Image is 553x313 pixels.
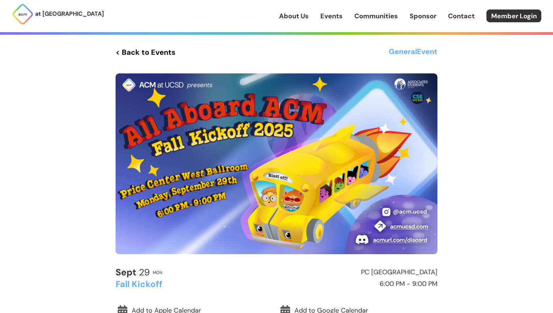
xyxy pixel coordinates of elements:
a: < Back to Events [116,46,176,59]
h3: General Event [389,46,437,59]
p: at [GEOGRAPHIC_DATA] [35,9,104,19]
a: Events [320,11,343,21]
h2: Mon [153,270,162,275]
img: ACM Logo [12,3,34,25]
h2: Fall Kickoff [116,279,273,289]
a: Member Login [486,9,541,22]
a: Sponsor [410,11,436,21]
h2: 6:00 PM - 9:00 PM [280,280,437,288]
b: Sept [116,266,136,278]
a: at [GEOGRAPHIC_DATA] [12,3,104,25]
a: Communities [354,11,398,21]
h2: 29 [116,267,150,278]
img: Event Cover Photo [116,73,437,254]
a: About Us [279,11,309,21]
h2: PC [GEOGRAPHIC_DATA] [280,269,437,276]
a: Contact [448,11,475,21]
